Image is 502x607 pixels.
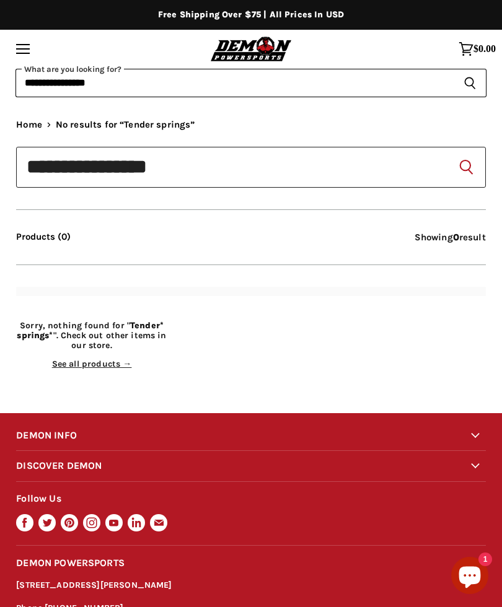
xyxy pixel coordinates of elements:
p: [STREET_ADDRESS][PERSON_NAME] [16,579,486,593]
h2: DEMON POWERSPORTS [16,546,486,578]
h2: Follow Us [16,482,486,514]
h2: DISCOVER DEMON [16,451,486,481]
strong: Tender* springs* [17,320,164,341]
a: Home [16,120,42,130]
a: See all products → [52,359,132,369]
nav: Breadcrumbs [16,120,486,130]
a: $0.00 [452,35,502,63]
button: Products (0) [16,232,71,242]
img: Demon Powersports [208,35,294,63]
h2: DEMON INFO [16,421,486,450]
input: When autocomplete results are available use up and down arrows to review and enter to select [15,69,454,97]
form: Product [16,147,486,188]
span: Showing result [415,232,486,243]
inbox-online-store-chat: Shopify online store chat [447,557,492,597]
button: Search [454,69,487,97]
p: Sorry, nothing found for " ". Check out other items in our store. [16,321,167,351]
span: No results for “Tender springs” [56,120,195,130]
form: Product [15,69,487,97]
span: $0.00 [473,43,496,55]
button: Search [456,157,476,177]
strong: 0 [453,232,459,243]
input: When autocomplete results are available use up and down arrows to review and enter to select [16,147,486,188]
